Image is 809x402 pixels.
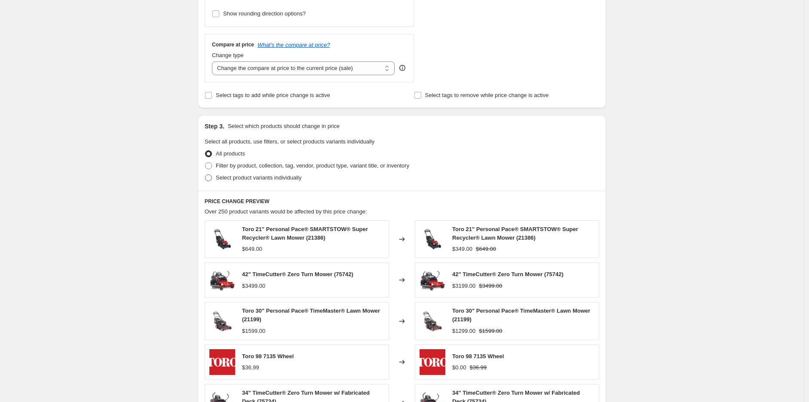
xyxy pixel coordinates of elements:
img: toro-lawn-mower-accessories-toro-98-7135-wheel-tor-98-7135-arco-lawn-equipment-301133_80x.png [209,349,235,375]
div: $36.99 [242,363,259,372]
div: help [398,64,407,72]
strike: $3499.00 [479,282,502,290]
div: $649.00 [242,245,262,253]
img: 42-timecutter-zero-turn-mower-75742-259563_80x.jpg [209,267,235,293]
span: Select tags to add while price change is active [216,92,330,98]
button: What's the compare at price? [257,42,330,48]
img: toro-lawn-mower-accessories-toro-98-7135-wheel-tor-98-7135-arco-lawn-equipment-301133_80x.png [420,349,445,375]
h6: PRICE CHANGE PREVIEW [205,198,599,205]
span: Toro 98 7135 Wheel [452,353,504,359]
img: toro-walk-behind-mowers-toro-21-personal-pace-smartstow-super-recycler-lawn-mower-21386-tor-21386... [420,226,445,252]
div: $1299.00 [452,327,475,335]
img: toro-walk-behind-mowers-toro-30-personal-pace-timemaster-lawn-mower-21199-tor-21199-arco-lawn-equ... [420,308,445,334]
h2: Step 3. [205,122,224,131]
h3: Compare at price [212,41,254,48]
span: Select all products, use filters, or select products variants individually [205,138,374,145]
div: $3499.00 [242,282,265,290]
strike: $1599.00 [479,327,502,335]
span: All products [216,150,245,157]
span: Over 250 product variants would be affected by this price change: [205,208,367,215]
span: Toro 30" Personal Pace® TimeMaster® Lawn Mower (21199) [242,308,380,323]
div: $349.00 [452,245,472,253]
strike: $649.00 [476,245,496,253]
span: Toro 21" Personal Pace® SMARTSTOW® Super Recycler® Lawn Mower (21386) [452,226,578,241]
p: Select which products should change in price [228,122,340,131]
span: Toro 30" Personal Pace® TimeMaster® Lawn Mower (21199) [452,308,590,323]
div: $1599.00 [242,327,265,335]
span: Show rounding direction options? [223,10,306,17]
span: Change type [212,52,244,58]
div: $3199.00 [452,282,475,290]
img: toro-walk-behind-mowers-toro-30-personal-pace-timemaster-lawn-mower-21199-tor-21199-arco-lawn-equ... [209,308,235,334]
span: Select tags to remove while price change is active [425,92,549,98]
span: Filter by product, collection, tag, vendor, product type, variant title, or inventory [216,162,409,169]
strike: $36.99 [470,363,487,372]
img: toro-walk-behind-mowers-toro-21-personal-pace-smartstow-super-recycler-lawn-mower-21386-tor-21386... [209,226,235,252]
span: Toro 21" Personal Pace® SMARTSTOW® Super Recycler® Lawn Mower (21386) [242,226,368,241]
div: $0.00 [452,363,466,372]
span: Toro 98 7135 Wheel [242,353,294,359]
span: Select product variants individually [216,174,301,181]
span: 42" TimeCutter® Zero Turn Mower (75742) [452,271,564,277]
img: 42-timecutter-zero-turn-mower-75742-259563_80x.jpg [420,267,445,293]
span: 42" TimeCutter® Zero Turn Mower (75742) [242,271,353,277]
